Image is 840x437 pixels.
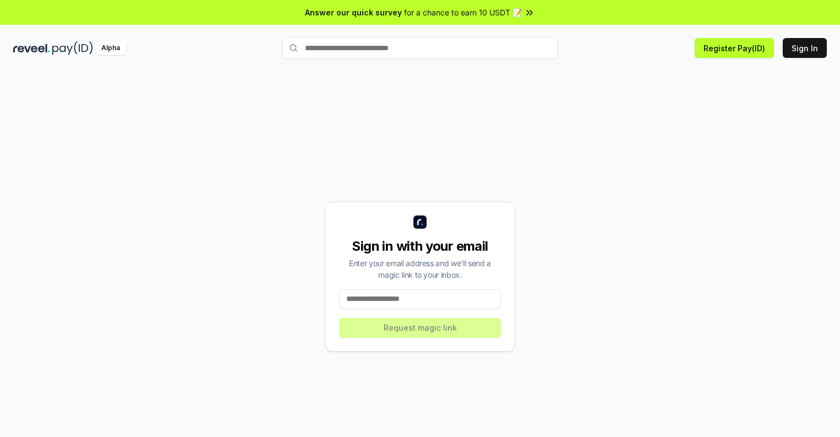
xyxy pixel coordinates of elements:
button: Sign In [783,38,827,58]
div: Alpha [95,41,126,55]
img: pay_id [52,41,93,55]
span: for a chance to earn 10 USDT 📝 [404,7,522,18]
span: Answer our quick survey [305,7,402,18]
div: Sign in with your email [339,238,501,255]
img: logo_small [413,215,427,229]
button: Register Pay(ID) [695,38,774,58]
img: reveel_dark [13,41,50,55]
div: Enter your email address and we’ll send a magic link to your inbox. [339,257,501,280]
